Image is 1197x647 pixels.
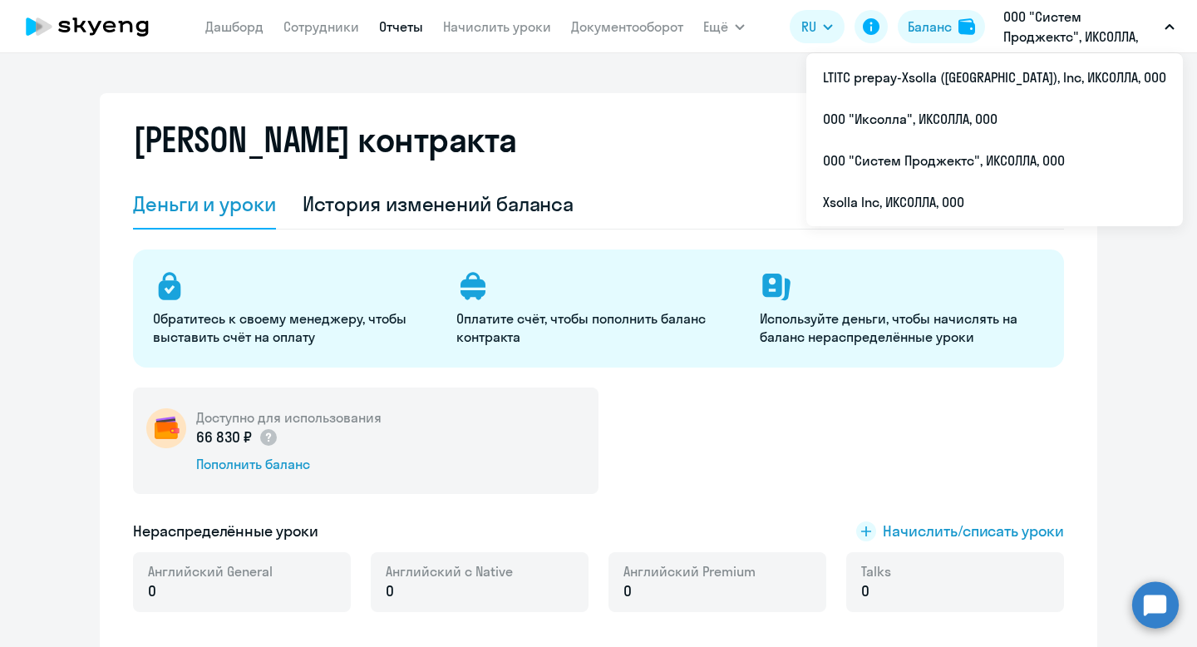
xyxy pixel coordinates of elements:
span: Talks [861,562,891,580]
button: Балансbalance [898,10,985,43]
img: wallet-circle.png [146,408,186,448]
ul: Ещё [806,53,1183,226]
h2: [PERSON_NAME] контракта [133,120,517,160]
img: balance [958,18,975,35]
a: Документооборот [571,18,683,35]
div: История изменений баланса [303,190,574,217]
a: Сотрудники [283,18,359,35]
span: 0 [623,580,632,602]
p: Оплатите счёт, чтобы пополнить баланс контракта [456,309,740,346]
span: Английский General [148,562,273,580]
span: 0 [148,580,156,602]
button: Ещё [703,10,745,43]
span: 0 [386,580,394,602]
div: Баланс [908,17,952,37]
p: 66 830 ₽ [196,427,278,448]
button: RU [790,10,845,43]
div: Деньги и уроки [133,190,276,217]
h5: Нераспределённые уроки [133,521,318,542]
button: ООО "Систем Проджектс", ИКСОЛЛА, ООО [995,7,1183,47]
span: Английский с Native [386,562,513,580]
span: 0 [861,580,869,602]
span: Английский Premium [623,562,756,580]
p: ООО "Систем Проджектс", ИКСОЛЛА, ООО [1003,7,1158,47]
span: RU [801,17,816,37]
span: Ещё [703,17,728,37]
a: Начислить уроки [443,18,551,35]
h5: Доступно для использования [196,408,382,427]
a: Дашборд [205,18,264,35]
p: Обратитесь к своему менеджеру, чтобы выставить счёт на оплату [153,309,436,346]
a: Отчеты [379,18,423,35]
p: Используйте деньги, чтобы начислять на баланс нераспределённые уроки [760,309,1043,346]
span: Начислить/списать уроки [883,521,1064,542]
div: Пополнить баланс [196,455,382,473]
